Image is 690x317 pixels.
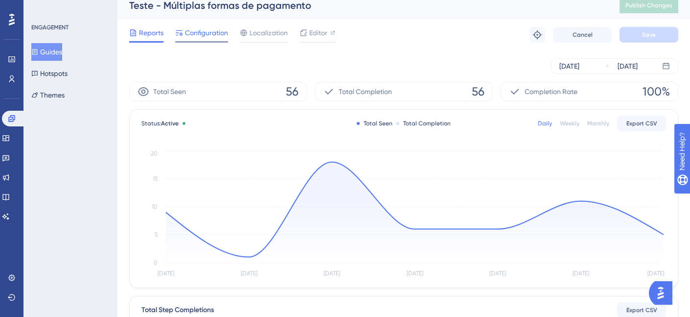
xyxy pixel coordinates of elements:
[309,27,327,39] span: Editor
[153,86,186,98] span: Total Seen
[626,120,657,127] span: Export CSV
[489,270,506,277] tspan: [DATE]
[618,60,638,72] div: [DATE]
[31,43,62,61] button: Guides
[620,27,678,43] button: Save
[185,27,228,39] span: Configuration
[587,120,609,127] div: Monthly
[625,1,672,9] span: Publish Changes
[158,270,174,277] tspan: [DATE]
[323,270,340,277] tspan: [DATE]
[139,27,163,39] span: Reports
[553,27,612,43] button: Cancel
[642,31,656,39] span: Save
[31,24,69,31] div: ENGAGEMENT
[472,84,484,99] span: 56
[643,84,670,99] span: 100%
[250,27,288,39] span: Localization
[31,65,68,82] button: Hotspots
[241,270,257,277] tspan: [DATE]
[559,60,579,72] div: [DATE]
[155,231,158,238] tspan: 5
[141,120,179,127] span: Status:
[357,120,392,127] div: Total Seen
[151,150,158,157] tspan: 20
[23,2,61,14] span: Need Help?
[617,116,666,131] button: Export CSV
[286,84,299,99] span: 56
[647,270,664,277] tspan: [DATE]
[525,86,577,98] span: Completion Rate
[141,304,214,316] div: Total Step Completions
[538,120,552,127] div: Daily
[626,306,657,314] span: Export CSV
[649,278,678,308] iframe: UserGuiding AI Assistant Launcher
[339,86,392,98] span: Total Completion
[573,31,593,39] span: Cancel
[573,270,589,277] tspan: [DATE]
[407,270,423,277] tspan: [DATE]
[560,120,579,127] div: Weekly
[161,120,179,127] span: Active
[396,120,451,127] div: Total Completion
[154,259,158,266] tspan: 0
[31,86,65,104] button: Themes
[152,203,158,210] tspan: 10
[153,175,158,182] tspan: 15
